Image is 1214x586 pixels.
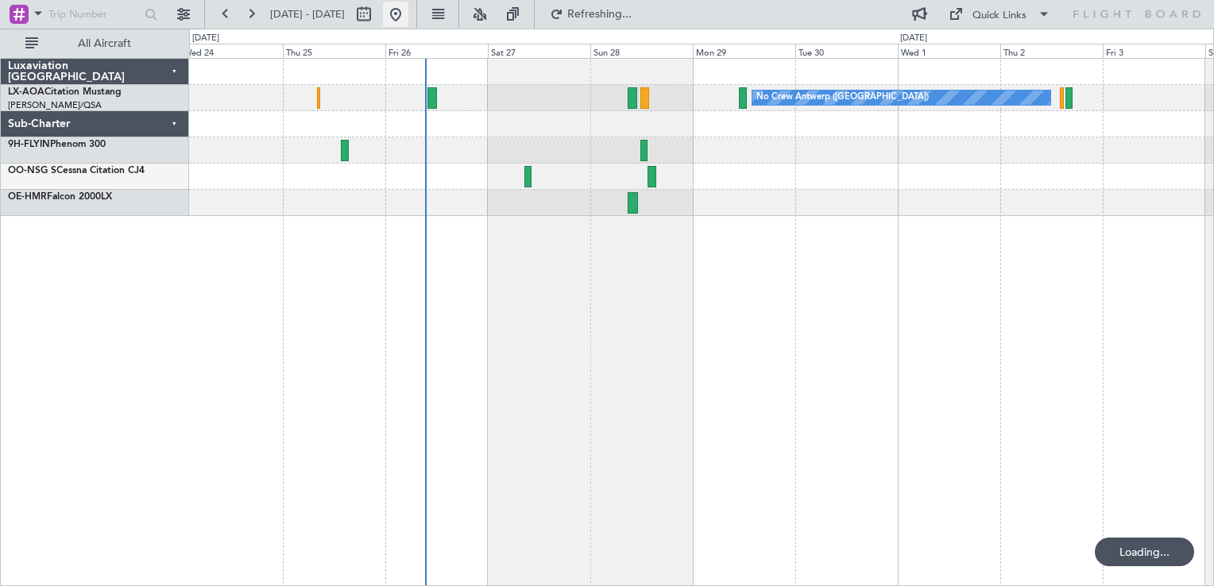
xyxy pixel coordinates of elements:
div: Wed 1 [898,44,1000,58]
div: Thu 2 [1000,44,1103,58]
div: No Crew Antwerp ([GEOGRAPHIC_DATA]) [756,86,929,110]
div: Tue 30 [795,44,898,58]
button: Refreshing... [543,2,638,27]
div: Fri 3 [1103,44,1205,58]
a: OE-HMRFalcon 2000LX [8,192,112,202]
button: All Aircraft [17,31,172,56]
div: Fri 26 [385,44,488,58]
div: Wed 24 [180,44,283,58]
input: Trip Number [48,2,140,26]
div: Sun 28 [590,44,693,58]
a: 9H-FLYINPhenom 300 [8,140,106,149]
div: Thu 25 [283,44,385,58]
button: Quick Links [941,2,1058,27]
span: Refreshing... [566,9,633,20]
a: LX-AOACitation Mustang [8,87,122,97]
span: All Aircraft [41,38,168,49]
a: [PERSON_NAME]/QSA [8,99,102,111]
a: OO-NSG SCessna Citation CJ4 [8,166,145,175]
div: Mon 29 [693,44,795,58]
div: [DATE] [192,32,219,45]
span: 9H-FLYIN [8,140,50,149]
span: OE-HMR [8,192,47,202]
div: [DATE] [900,32,927,45]
span: OO-NSG S [8,166,56,175]
span: LX-AOA [8,87,44,97]
div: Sat 27 [488,44,590,58]
span: [DATE] - [DATE] [270,7,345,21]
div: Quick Links [972,8,1026,24]
div: Loading... [1095,538,1194,566]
